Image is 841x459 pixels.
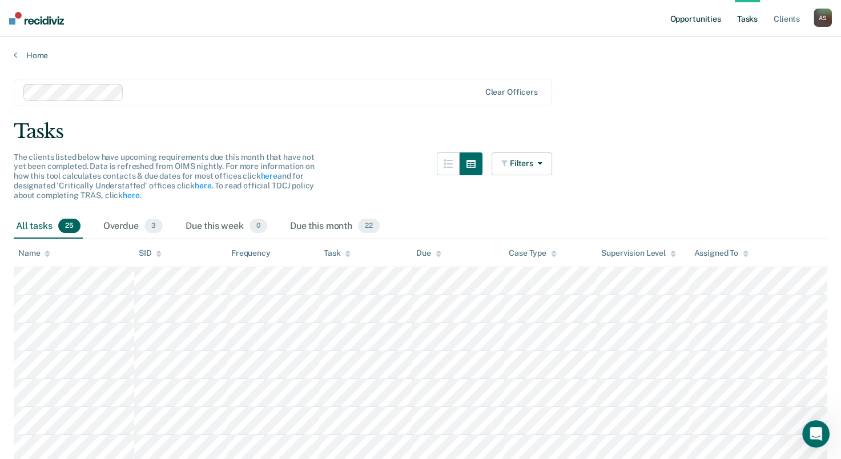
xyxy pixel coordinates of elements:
[492,152,552,175] button: Filters
[231,248,271,258] div: Frequency
[14,152,315,200] span: The clients listed below have upcoming requirements due this month that have not yet been complet...
[183,214,269,239] div: Due this week0
[58,219,81,233] span: 25
[509,248,557,258] div: Case Type
[14,214,83,239] div: All tasks25
[288,214,382,239] div: Due this month22
[250,219,267,233] span: 0
[18,248,50,258] div: Name
[485,87,538,97] div: Clear officers
[195,181,211,190] a: here
[814,9,832,27] button: AS
[14,50,827,61] a: Home
[358,219,380,233] span: 22
[123,191,139,200] a: here
[14,120,827,143] div: Tasks
[101,214,165,239] div: Overdue3
[814,9,832,27] div: A S
[324,248,351,258] div: Task
[260,171,277,180] a: here
[9,12,64,25] img: Recidiviz
[416,248,441,258] div: Due
[144,219,163,233] span: 3
[802,420,830,448] iframe: Intercom live chat
[139,248,162,258] div: SID
[694,248,748,258] div: Assigned To
[601,248,676,258] div: Supervision Level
